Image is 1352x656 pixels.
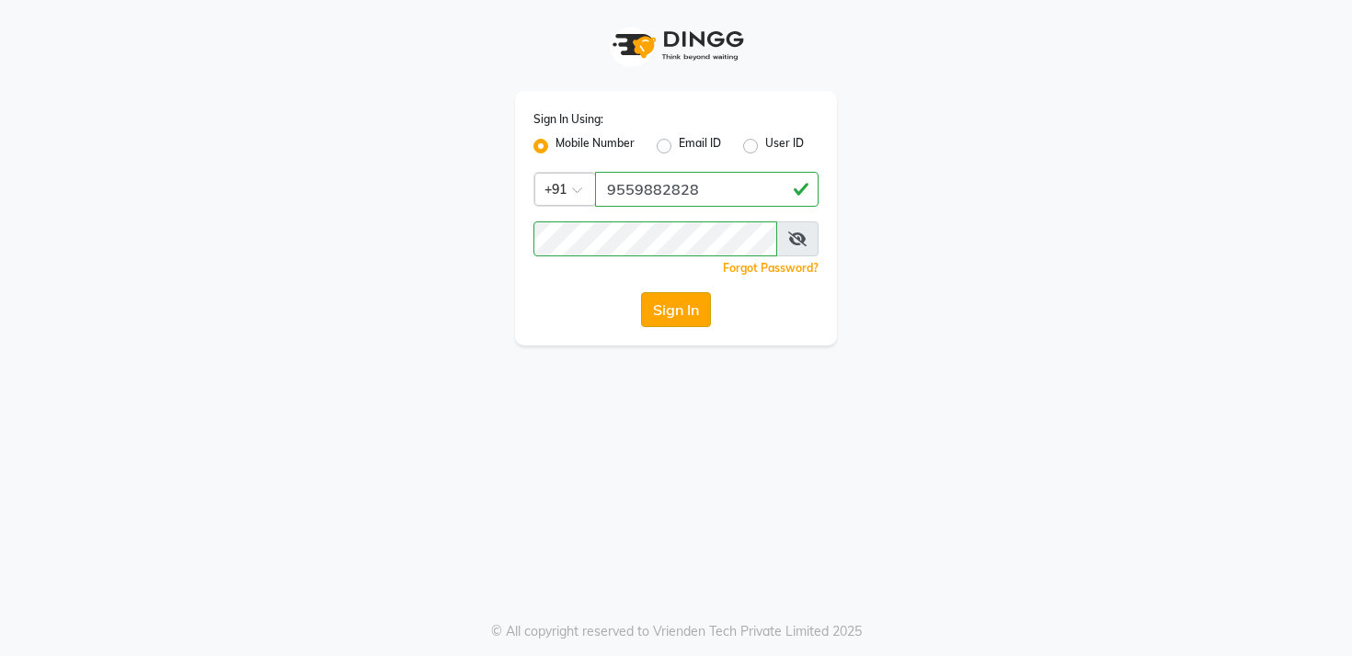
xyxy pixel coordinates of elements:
label: Mobile Number [556,135,635,157]
a: Forgot Password? [723,261,819,275]
input: Username [595,172,819,207]
label: Email ID [679,135,721,157]
label: Sign In Using: [533,111,603,128]
button: Sign In [641,292,711,327]
img: logo1.svg [602,18,750,73]
label: User ID [765,135,804,157]
input: Username [533,221,777,256]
